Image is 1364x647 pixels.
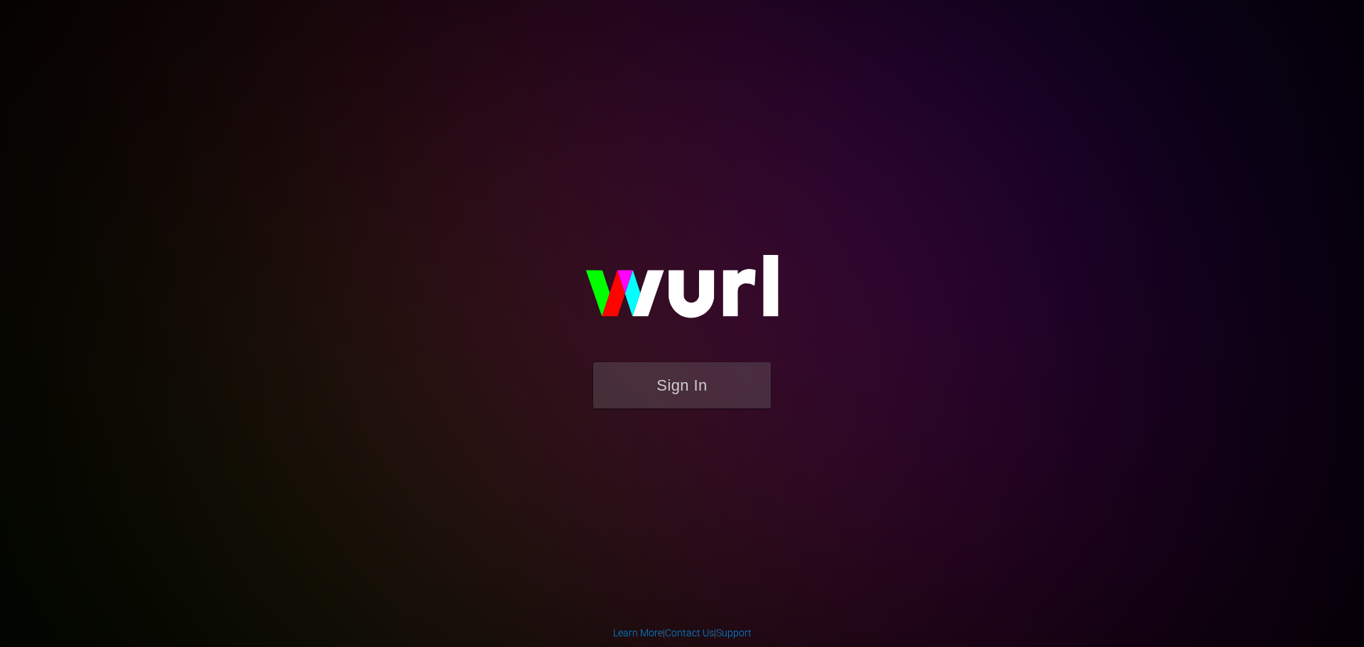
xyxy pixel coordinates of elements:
img: wurl-logo-on-black-223613ac3d8ba8fe6dc639794a292ebdb59501304c7dfd60c99c58986ef67473.svg [540,224,824,362]
a: Contact Us [665,627,714,638]
button: Sign In [593,362,771,408]
a: Support [716,627,752,638]
a: Learn More [613,627,663,638]
div: | | [613,626,752,640]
